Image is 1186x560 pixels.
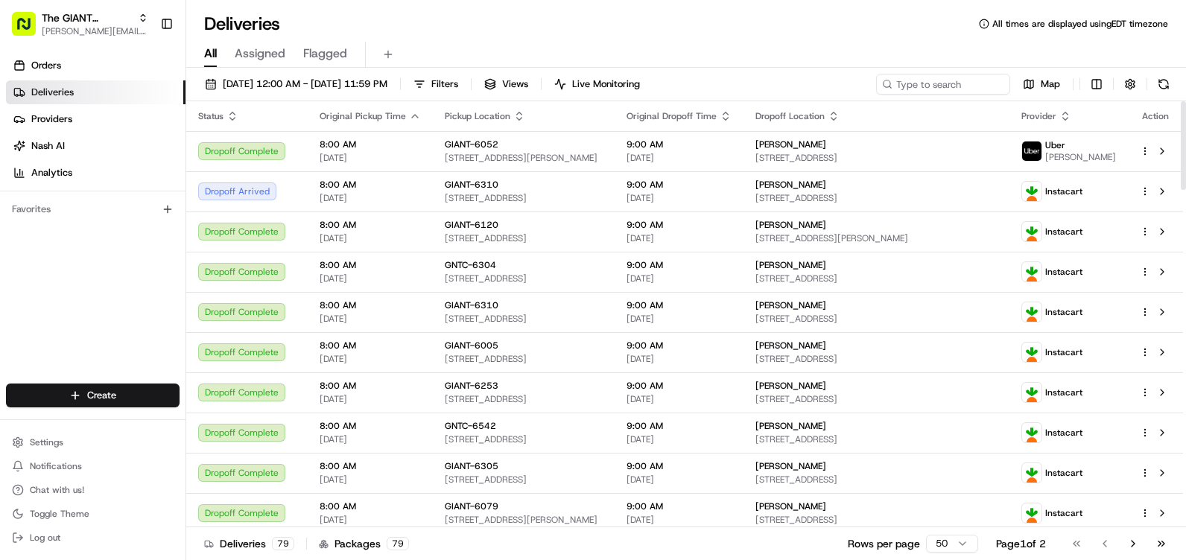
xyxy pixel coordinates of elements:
span: [PERSON_NAME] [755,500,826,512]
span: Toggle Theme [30,508,89,520]
div: Packages [319,536,409,551]
span: 9:00 AM [627,259,732,271]
span: Views [502,77,528,91]
span: [PERSON_NAME] [755,139,826,150]
span: Provider [1021,110,1056,122]
div: 📗 [15,217,27,229]
span: Uber [1045,139,1065,151]
span: [PERSON_NAME] [755,259,826,271]
span: [PERSON_NAME] [755,179,826,191]
div: Start new chat [51,142,244,157]
span: Knowledge Base [30,216,114,231]
span: 8:00 AM [320,139,421,150]
span: 8:00 AM [320,420,421,432]
span: [DATE] [320,232,421,244]
button: The GIANT Company [42,10,132,25]
span: [DATE] [627,474,732,486]
span: Log out [30,532,60,544]
span: [DATE] [320,393,421,405]
div: 79 [272,537,294,550]
span: [PERSON_NAME] [755,420,826,432]
span: Nash AI [31,139,65,153]
span: [STREET_ADDRESS] [445,474,603,486]
span: [DATE] [320,152,421,164]
span: 8:00 AM [320,219,421,231]
span: Instacart [1045,507,1082,519]
span: API Documentation [141,216,239,231]
span: GNTC-6304 [445,259,496,271]
span: [PERSON_NAME] [755,299,826,311]
div: 💻 [126,217,138,229]
span: [STREET_ADDRESS] [445,232,603,244]
span: 8:00 AM [320,460,421,472]
span: [STREET_ADDRESS] [445,313,603,325]
span: [DATE] [320,313,421,325]
span: [PERSON_NAME] [755,380,826,392]
span: [STREET_ADDRESS][PERSON_NAME] [755,232,998,244]
span: GIANT-6120 [445,219,498,231]
span: 9:00 AM [627,460,732,472]
a: Deliveries [6,80,185,104]
button: Create [6,384,180,407]
img: profile_instacart_ahold_partner.png [1022,423,1041,442]
div: We're available if you need us! [51,157,188,169]
span: [PERSON_NAME] [1045,151,1116,163]
img: profile_instacart_ahold_partner.png [1022,182,1041,201]
span: 9:00 AM [627,299,732,311]
span: [PERSON_NAME] [755,460,826,472]
span: All times are displayed using EDT timezone [992,18,1168,30]
input: Type to search [876,74,1010,95]
span: [STREET_ADDRESS] [445,353,603,365]
img: 1736555255976-a54dd68f-1ca7-489b-9aae-adbdc363a1c4 [15,142,42,169]
img: profile_instacart_ahold_partner.png [1022,343,1041,362]
span: [PERSON_NAME][EMAIL_ADDRESS][PERSON_NAME][DOMAIN_NAME] [42,25,148,37]
img: profile_instacart_ahold_partner.png [1022,383,1041,402]
span: [STREET_ADDRESS] [755,393,998,405]
div: Favorites [6,197,180,221]
span: GIANT-6005 [445,340,498,351]
span: Assigned [235,45,285,63]
span: [PERSON_NAME] [755,219,826,231]
button: Chat with us! [6,480,180,500]
span: Instacart [1045,386,1082,398]
span: [STREET_ADDRESS] [755,514,998,526]
a: Powered byPylon [105,252,180,264]
span: Instacart [1045,185,1082,197]
span: Pickup Location [445,110,510,122]
span: [DATE] 12:00 AM - [DATE] 11:59 PM [223,77,387,91]
span: Pylon [148,252,180,264]
a: Analytics [6,161,185,185]
span: [STREET_ADDRESS] [755,152,998,164]
span: [STREET_ADDRESS] [755,433,998,445]
div: 79 [387,537,409,550]
img: profile_instacart_ahold_partner.png [1022,463,1041,483]
img: profile_uber_ahold_partner.png [1022,141,1041,161]
button: [DATE] 12:00 AM - [DATE] 11:59 PM [198,74,394,95]
span: [STREET_ADDRESS] [445,433,603,445]
span: [DATE] [627,273,732,284]
span: 8:00 AM [320,299,421,311]
span: [DATE] [627,192,732,204]
span: 8:00 AM [320,179,421,191]
a: 📗Knowledge Base [9,210,120,237]
span: Notifications [30,460,82,472]
span: Instacart [1045,226,1082,238]
span: Instacart [1045,306,1082,318]
span: Filters [431,77,458,91]
span: [STREET_ADDRESS] [755,313,998,325]
span: [DATE] [627,393,732,405]
span: Instacart [1045,266,1082,278]
span: [DATE] [627,433,732,445]
button: Live Monitoring [548,74,647,95]
span: [STREET_ADDRESS] [445,393,603,405]
span: [STREET_ADDRESS] [755,353,998,365]
span: GIANT-6079 [445,500,498,512]
img: Nash [15,15,45,45]
span: 9:00 AM [627,179,732,191]
span: Dropoff Location [755,110,825,122]
button: Toggle Theme [6,503,180,524]
button: Notifications [6,456,180,477]
a: Providers [6,107,185,131]
span: 9:00 AM [627,500,732,512]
